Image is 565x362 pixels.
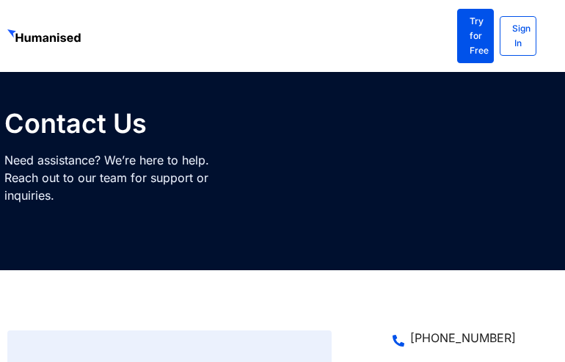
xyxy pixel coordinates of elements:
span: [PHONE_NUMBER] [407,329,516,347]
p: Need assistance? We’re here to help. Reach out to our team for support or inquiries. [4,151,220,204]
h1: Contact Us [4,110,220,137]
a: Sign In [500,16,536,56]
a: [PHONE_NUMBER] [393,329,547,347]
img: GetHumanised Logo [7,29,83,46]
a: Try for Free [457,9,494,63]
